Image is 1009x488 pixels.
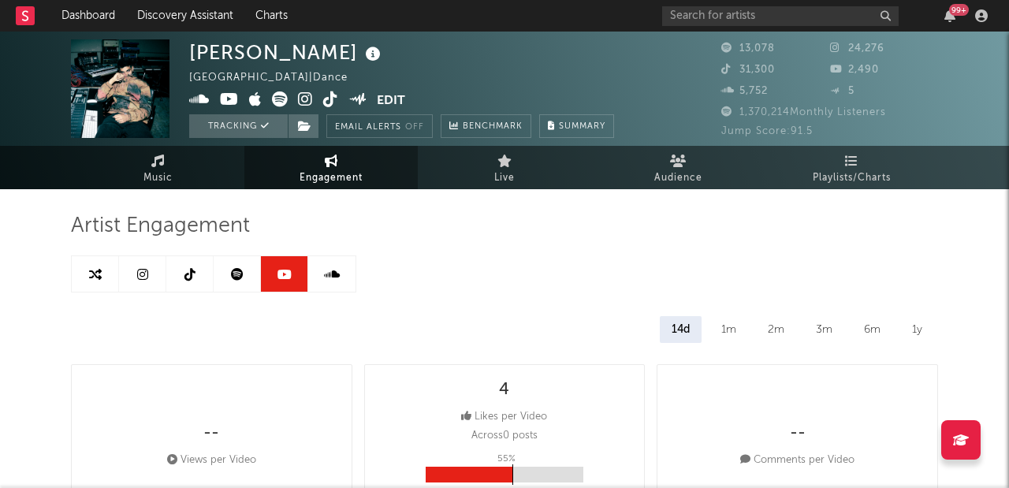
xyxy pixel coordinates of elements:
[497,449,516,468] p: 55 %
[441,114,531,138] a: Benchmark
[721,126,813,136] span: Jump Score: 91.5
[830,43,884,54] span: 24,276
[189,69,366,88] div: [GEOGRAPHIC_DATA] | Dance
[143,169,173,188] span: Music
[494,169,515,188] span: Live
[189,39,385,65] div: [PERSON_NAME]
[852,316,892,343] div: 6m
[813,169,891,188] span: Playlists/Charts
[790,424,806,443] div: --
[300,169,363,188] span: Engagement
[71,217,250,236] span: Artist Engagement
[804,316,844,343] div: 3m
[740,451,854,470] div: Comments per Video
[471,427,538,445] p: Across 0 posts
[721,107,886,117] span: 1,370,214 Monthly Listeners
[244,146,418,189] a: Engagement
[203,424,219,443] div: --
[721,65,775,75] span: 31,300
[499,381,509,400] div: 4
[662,6,899,26] input: Search for artists
[949,4,969,16] div: 99 +
[756,316,796,343] div: 2m
[721,43,775,54] span: 13,078
[559,122,605,131] span: Summary
[418,146,591,189] a: Live
[900,316,934,343] div: 1y
[377,91,405,111] button: Edit
[539,114,614,138] button: Summary
[765,146,938,189] a: Playlists/Charts
[654,169,702,188] span: Audience
[591,146,765,189] a: Audience
[709,316,748,343] div: 1m
[71,146,244,189] a: Music
[944,9,955,22] button: 99+
[660,316,702,343] div: 14d
[721,86,768,96] span: 5,752
[461,408,547,427] div: Likes per Video
[405,123,424,132] em: Off
[167,451,256,470] div: Views per Video
[830,65,879,75] span: 2,490
[189,114,288,138] button: Tracking
[830,86,854,96] span: 5
[326,114,433,138] button: Email AlertsOff
[463,117,523,136] span: Benchmark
